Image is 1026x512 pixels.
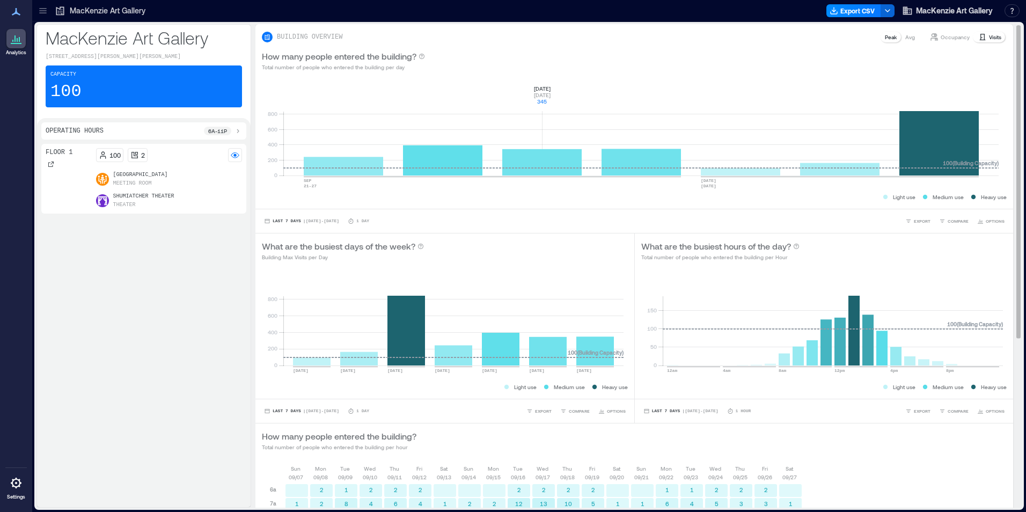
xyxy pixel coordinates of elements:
text: 13 [540,500,547,507]
p: Wed [537,464,548,473]
tspan: 400 [268,329,277,335]
p: Sat [613,464,620,473]
text: 5 [715,500,719,507]
button: EXPORT [903,406,933,416]
p: Visits [989,33,1001,41]
text: 8am [779,368,787,373]
text: 1 [295,500,299,507]
button: COMPARE [937,406,971,416]
p: 09/27 [782,473,797,481]
text: [DATE] [701,184,716,188]
span: OPTIONS [986,408,1005,414]
p: Total number of people who entered the building per day [262,63,425,71]
text: 1 [690,486,694,493]
p: [STREET_ADDRESS][PERSON_NAME][PERSON_NAME] [46,53,242,61]
p: Total number of people who entered the building per Hour [641,253,800,261]
p: 1 Hour [736,408,751,414]
p: 09/08 [313,473,328,481]
p: 1 Day [356,408,369,414]
button: Last 7 Days |[DATE]-[DATE] [641,406,721,416]
text: 2 [394,486,398,493]
p: What are the busiest hours of the day? [641,240,791,253]
text: 1 [345,486,348,493]
span: COMPARE [948,408,969,414]
button: OPTIONS [596,406,628,416]
text: 2 [468,500,472,507]
span: OPTIONS [607,408,626,414]
p: 09/09 [338,473,353,481]
text: [DATE] [293,368,309,373]
text: [DATE] [435,368,450,373]
p: 6a [270,485,276,494]
p: Medium use [554,383,585,391]
text: 1 [443,500,447,507]
text: 8pm [946,368,954,373]
p: Mon [661,464,672,473]
text: [DATE] [340,368,356,373]
p: 09/23 [684,473,698,481]
tspan: 600 [268,126,277,133]
tspan: 200 [268,157,277,163]
p: Fri [416,464,422,473]
a: Settings [3,470,29,503]
p: Analytics [6,49,26,56]
text: 4 [369,500,373,507]
text: 1 [616,500,620,507]
text: 2 [320,486,324,493]
text: 2 [567,486,570,493]
tspan: 100 [647,325,656,332]
p: 09/21 [634,473,649,481]
p: Shumiatcher Theater [113,192,174,201]
text: 6 [394,500,398,507]
p: Wed [364,464,376,473]
p: 09/12 [412,473,427,481]
p: Floor 1 [46,148,72,157]
tspan: 0 [274,172,277,178]
p: Medium use [933,193,964,201]
text: 2 [715,486,719,493]
p: MacKenzie Art Gallery [46,27,242,48]
p: 100 [50,81,82,103]
p: Occupancy [941,33,970,41]
text: 3 [764,500,768,507]
span: COMPARE [948,218,969,224]
p: Light use [893,383,915,391]
text: 1 [641,500,644,507]
p: Tue [686,464,695,473]
p: 09/07 [289,473,303,481]
button: COMPARE [937,216,971,226]
p: [GEOGRAPHIC_DATA] [113,171,168,179]
p: Heavy use [981,193,1007,201]
p: 100 [109,151,121,159]
p: Mon [488,464,499,473]
p: Operating Hours [46,127,104,135]
p: 09/11 [387,473,402,481]
p: BUILDING OVERVIEW [277,33,342,41]
button: OPTIONS [975,406,1007,416]
text: 1 [665,486,669,493]
text: 2 [517,486,521,493]
p: 09/18 [560,473,575,481]
text: 4 [419,500,422,507]
text: 2 [591,486,595,493]
p: Meeting Room [113,179,152,188]
p: Capacity [50,70,76,79]
p: Heavy use [981,383,1007,391]
text: 8 [345,500,348,507]
button: COMPARE [558,406,592,416]
tspan: 800 [268,296,277,302]
button: Last 7 Days |[DATE]-[DATE] [262,216,341,226]
p: Fri [762,464,768,473]
p: 2 [141,151,145,159]
p: 09/19 [585,473,599,481]
span: OPTIONS [986,218,1005,224]
text: 2 [320,500,324,507]
button: OPTIONS [975,216,1007,226]
tspan: 150 [647,307,656,313]
text: 4 [690,500,694,507]
p: 09/24 [708,473,723,481]
text: [DATE] [529,368,545,373]
text: 12pm [834,368,845,373]
p: MacKenzie Art Gallery [70,5,145,16]
tspan: 600 [268,312,277,319]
